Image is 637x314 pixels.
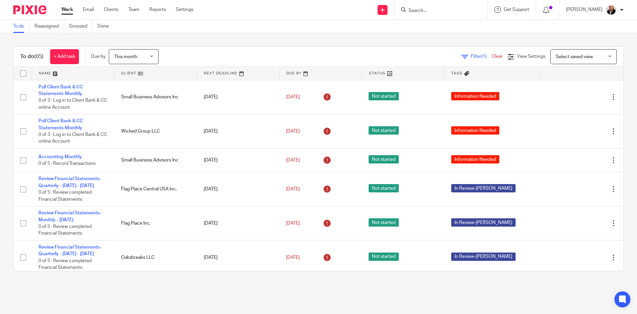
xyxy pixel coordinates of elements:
p: Due by [91,53,106,60]
a: Review Financial Statements-Quarterly - [DATE] - [DATE] [38,245,101,256]
span: [DATE] [286,158,300,162]
span: (65) [34,54,43,59]
a: Team [128,6,139,13]
td: [DATE] [197,80,280,114]
input: Search [408,8,467,14]
td: [DATE] [197,149,280,172]
a: Done [98,20,114,33]
span: This month [114,54,137,59]
td: [DATE] [197,172,280,206]
td: Flag Place Inc. [114,206,197,241]
td: [DATE] [197,114,280,149]
span: Tags [451,71,462,75]
a: Review Financial Statements-Quarterly - [DATE] - [DATE] [38,176,101,188]
span: Not started [369,126,399,135]
span: [DATE] [286,129,300,134]
span: [DATE] [286,187,300,191]
span: [DATE] [286,255,300,260]
span: Filter [471,54,492,59]
span: (1) [481,54,487,59]
span: In Review-[PERSON_NAME] [451,218,516,227]
a: Clients [104,6,118,13]
td: [DATE] [197,206,280,241]
span: In Review-[PERSON_NAME] [451,253,516,261]
a: Clear [492,54,503,59]
span: Select saved view [556,54,593,59]
a: To do [13,20,30,33]
span: 0 of 5 · Review completed Financial Statements [38,224,92,236]
span: Not started [369,253,399,261]
td: Small Business Advisors Inc [114,149,197,172]
span: View Settings [517,54,545,59]
a: Reports [149,6,166,13]
p: [PERSON_NAME] [566,6,602,13]
span: 0 of 3 · Log in to Client Bank & CC online Account [38,98,107,110]
span: Not started [369,155,399,163]
td: [DATE] [197,241,280,275]
a: Pull Client Bank & CC Statements-Monthly [38,119,83,130]
a: Pull Client Bank & CC Statements-Monthly [38,85,83,96]
a: Email [83,6,94,13]
td: Wicked Group LLC [114,114,197,149]
span: [DATE] [286,221,300,226]
span: Information Needed [451,92,499,100]
span: Not started [369,218,399,227]
span: 0 of 3 · Log in to Client Bank & CC online Account [38,132,107,144]
span: Information Needed [451,126,499,135]
span: Information Needed [451,155,499,163]
a: Settings [176,6,193,13]
h1: To do [20,53,43,60]
span: Get Support [504,7,529,12]
td: Oakzbreaks LLC [114,241,197,275]
span: Not started [369,92,399,100]
a: Review Financial Statements-Monthly - [DATE] [38,211,101,222]
a: Work [61,6,73,13]
a: Reassigned [35,20,64,33]
img: Pixie [13,5,46,14]
a: Snoozed [69,20,93,33]
span: Not started [369,184,399,192]
a: Accounting-Monthly [38,155,82,159]
span: 0 of 5 · Record Transactions [38,161,96,166]
td: Small Business Advisors Inc [114,80,197,114]
a: + Add task [50,49,79,64]
span: 0 of 5 · Review completed Financial Statements [38,190,92,202]
span: 0 of 5 · Review completed Financial Statements [38,259,92,270]
span: [DATE] [286,95,300,99]
img: Mark_107.jpg [606,5,616,15]
span: In Review-[PERSON_NAME] [451,184,516,192]
td: Flag Place Central USA Inc. [114,172,197,206]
